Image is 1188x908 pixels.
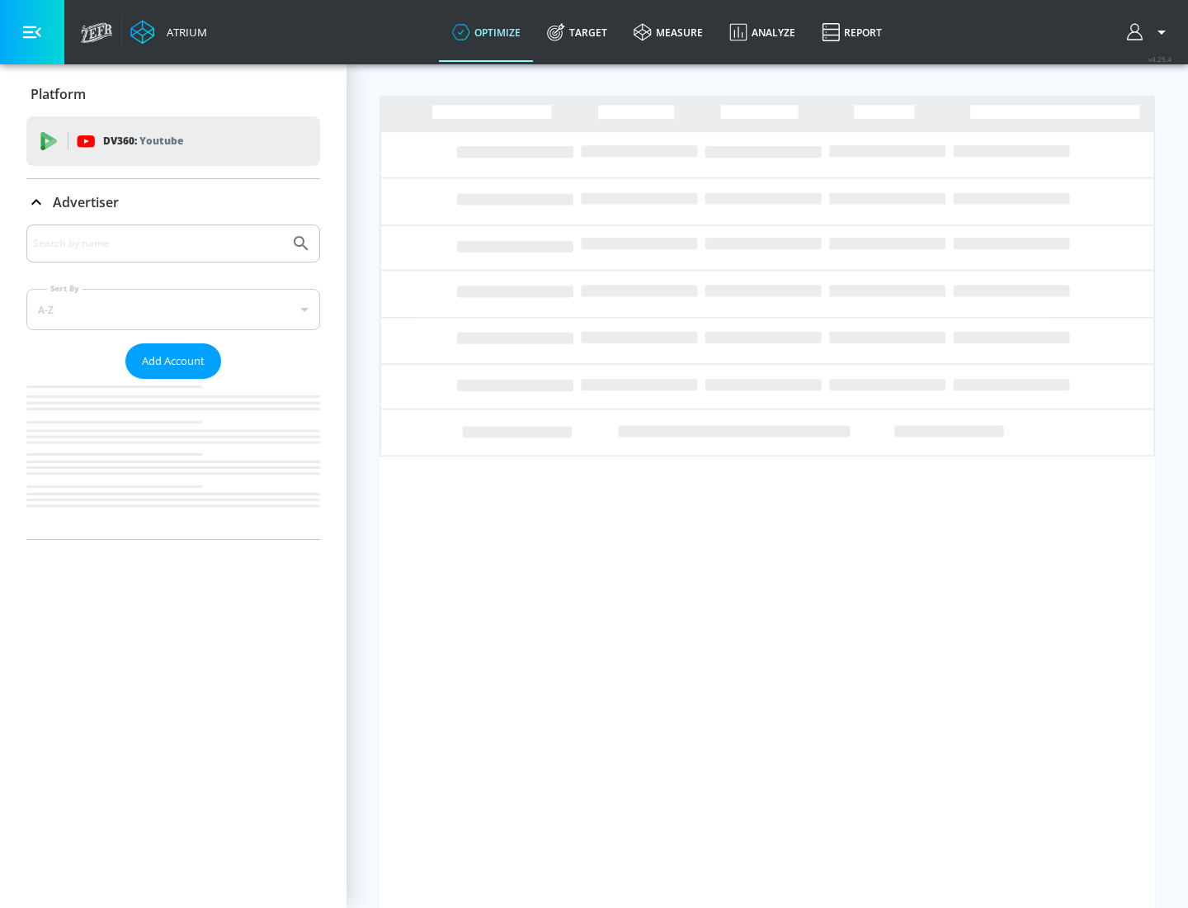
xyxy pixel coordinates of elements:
span: v 4.25.4 [1148,54,1171,64]
p: Platform [31,85,86,103]
a: Report [808,2,895,62]
a: Analyze [716,2,808,62]
div: Atrium [160,25,207,40]
div: A-Z [26,289,320,330]
a: measure [620,2,716,62]
span: Add Account [142,352,205,371]
div: Advertiser [26,179,320,225]
a: optimize [439,2,534,62]
label: Sort By [47,283,82,294]
input: Search by name [33,233,283,254]
div: Platform [26,71,320,117]
p: Youtube [139,132,183,149]
div: DV360: Youtube [26,116,320,166]
nav: list of Advertiser [26,379,320,539]
div: Advertiser [26,225,320,539]
button: Add Account [125,343,221,379]
p: Advertiser [53,193,119,211]
a: Atrium [130,20,207,45]
a: Target [534,2,620,62]
p: DV360: [103,132,183,150]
